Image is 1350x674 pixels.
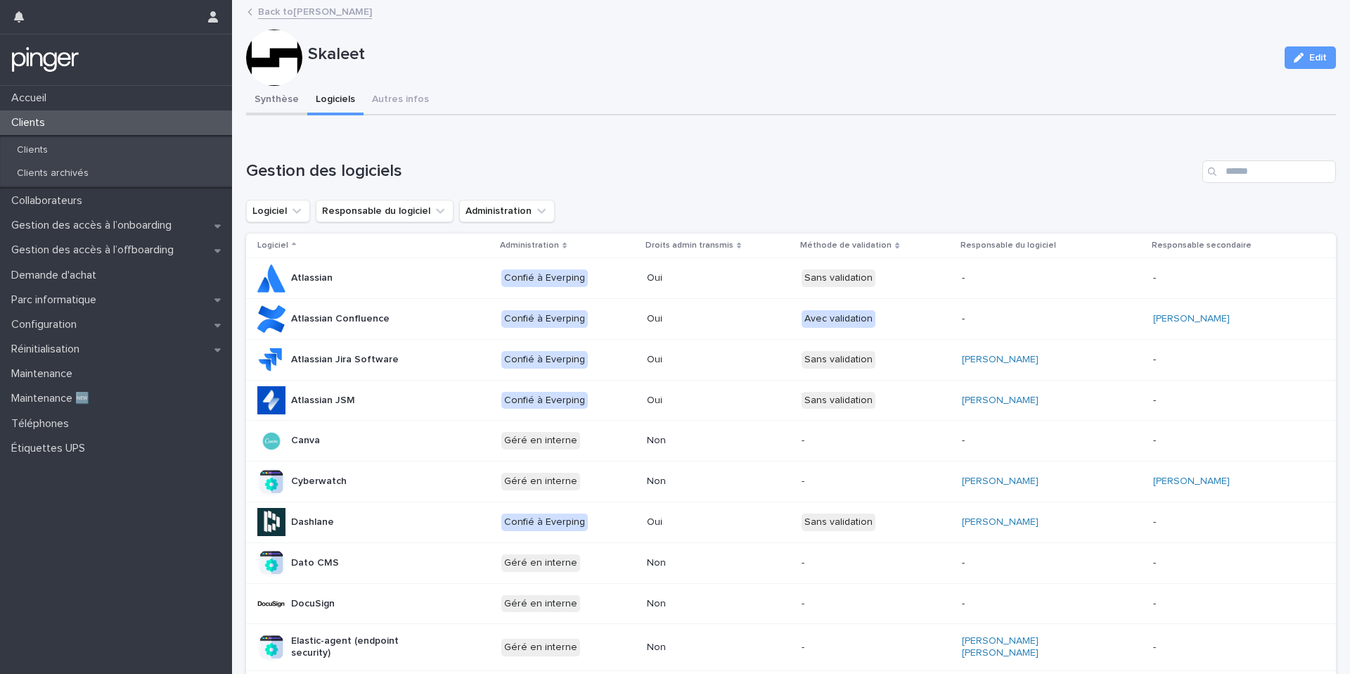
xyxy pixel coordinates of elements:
p: DocuSign [291,598,335,610]
div: Confié à Everping [501,351,588,369]
a: [PERSON_NAME] [1153,313,1230,325]
p: Demande d'achat [6,269,108,282]
a: Back to[PERSON_NAME] [258,3,372,19]
a: [PERSON_NAME] [962,395,1039,407]
a: [PERSON_NAME] [962,516,1039,528]
p: Oui [647,354,764,366]
p: - [1153,516,1271,528]
p: Maintenance 🆕 [6,392,101,405]
p: - [802,435,919,447]
p: Clients [6,116,56,129]
p: Non [647,598,764,610]
p: - [962,598,1079,610]
p: Téléphones [6,417,80,431]
p: Droits admin transmis [645,238,733,253]
p: Méthode de validation [800,238,892,253]
a: [PERSON_NAME] [962,476,1039,488]
p: Accueil [6,91,58,105]
button: Logiciels [307,86,364,115]
div: Géré en interne [501,473,580,490]
button: Administration [459,200,555,222]
tr: Atlassian ConfluenceConfié à EverpingOuiAvec validation-[PERSON_NAME] [246,298,1336,339]
div: Sans validation [802,351,875,369]
div: Avec validation [802,310,875,328]
p: - [1153,598,1271,610]
p: Non [647,557,764,569]
p: Non [647,435,764,447]
p: Canva [291,435,320,447]
p: Réinitialisation [6,343,91,356]
tr: Dato CMSGéré en interneNon--- [246,542,1336,583]
button: Responsable du logiciel [316,200,454,222]
p: Non [647,476,764,488]
tr: CyberwatchGéré en interneNon-[PERSON_NAME] [PERSON_NAME] [246,462,1336,502]
tr: Atlassian Jira SoftwareConfié à EverpingOuiSans validation[PERSON_NAME] - [246,339,1336,380]
p: - [1153,642,1271,654]
p: - [1153,272,1271,284]
p: Parc informatique [6,293,108,307]
div: Confié à Everping [501,310,588,328]
tr: DashlaneConfié à EverpingOuiSans validation[PERSON_NAME] - [246,502,1336,542]
p: - [962,313,1079,325]
div: Confié à Everping [501,269,588,287]
div: Sans validation [802,392,875,409]
p: - [802,642,919,654]
tr: DocuSignGéré en interneNon--- [246,583,1336,624]
tr: Atlassian JSMConfié à EverpingOuiSans validation[PERSON_NAME] - [246,380,1336,421]
img: mTgBEunGTSyRkCgitkcU [11,46,79,74]
p: Maintenance [6,367,84,381]
div: Géré en interne [501,639,580,656]
div: Géré en interne [501,432,580,450]
p: Collaborateurs [6,194,94,208]
p: Gestion des accès à l’onboarding [6,219,183,232]
p: Clients archivés [6,167,100,179]
p: Non [647,642,764,654]
input: Search [1202,160,1336,183]
p: Gestion des accès à l’offboarding [6,243,185,257]
div: Géré en interne [501,554,580,572]
p: Oui [647,395,764,407]
p: Oui [647,313,764,325]
p: Cyberwatch [291,476,347,488]
p: Responsable secondaire [1152,238,1252,253]
p: - [962,557,1079,569]
p: - [1153,557,1271,569]
button: Logiciel [246,200,310,222]
button: Synthèse [246,86,307,115]
p: - [1153,395,1271,407]
p: Atlassian [291,272,333,284]
p: - [802,598,919,610]
p: Configuration [6,318,88,331]
p: - [1153,354,1271,366]
p: Skaleet [308,44,1273,65]
p: - [962,435,1079,447]
button: Edit [1285,46,1336,69]
div: Confié à Everping [501,392,588,409]
p: Oui [647,272,764,284]
p: Étiquettes UPS [6,442,96,455]
tr: Elastic-agent (endpoint security)Géré en interneNon-[PERSON_NAME] [PERSON_NAME] - [246,624,1336,671]
p: - [802,476,919,488]
p: - [1153,435,1271,447]
h1: Gestion des logiciels [246,161,1197,182]
a: [PERSON_NAME] [962,354,1039,366]
p: Atlassian JSM [291,395,355,407]
a: [PERSON_NAME] [1153,476,1230,488]
a: [PERSON_NAME] [PERSON_NAME] [962,635,1079,659]
p: Logiciel [257,238,288,253]
p: Atlassian Jira Software [291,354,399,366]
p: Elastic-agent (endpoint security) [291,635,409,659]
div: Géré en interne [501,595,580,613]
p: Dato CMS [291,557,339,569]
tr: CanvaGéré en interneNon--- [246,421,1336,462]
p: Oui [647,516,764,528]
p: Administration [500,238,559,253]
p: Atlassian Confluence [291,313,390,325]
span: Edit [1309,53,1327,63]
p: Clients [6,144,59,156]
p: Dashlane [291,516,334,528]
button: Autres infos [364,86,437,115]
div: Sans validation [802,269,875,287]
p: - [802,557,919,569]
